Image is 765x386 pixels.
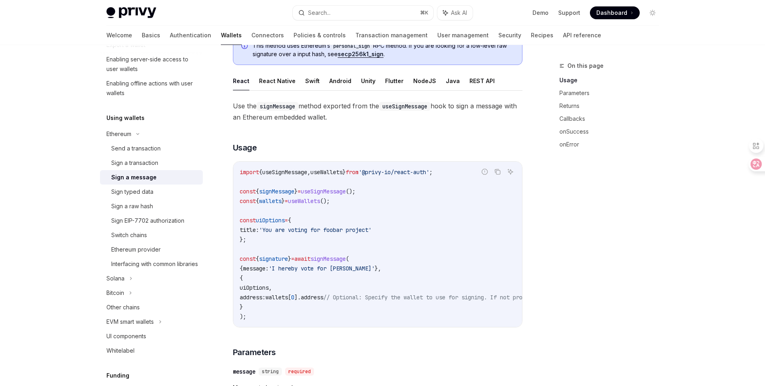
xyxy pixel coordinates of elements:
[343,169,346,176] span: }
[329,71,351,90] button: Android
[100,199,203,213] a: Sign a raw hash
[240,217,256,224] span: const
[420,10,428,16] span: ⌘ K
[285,368,314,376] div: required
[243,265,269,272] span: message:
[111,187,153,197] div: Sign typed data
[305,71,320,90] button: Swift
[259,71,296,90] button: React Native
[282,197,285,205] span: }
[100,76,203,100] a: Enabling offline actions with user wallets
[251,26,284,45] a: Connectors
[240,226,259,234] span: title:
[330,42,373,50] code: personal_sign
[259,197,282,205] span: wallets
[379,102,430,111] code: useSignMessage
[241,43,249,51] svg: Info
[253,42,514,58] span: This method uses Ethereum’s RPC method. If you are looking for a low-level raw signature over a i...
[375,265,381,272] span: },
[100,185,203,199] a: Sign typed data
[111,201,153,211] div: Sign a raw hash
[288,217,291,224] span: {
[262,368,279,375] span: string
[256,197,259,205] span: {
[479,167,490,177] button: Report incorrect code
[256,188,259,195] span: {
[346,255,349,262] span: (
[240,265,243,272] span: {
[301,294,323,301] span: address
[361,71,375,90] button: Unity
[233,142,257,153] span: Usage
[111,216,184,226] div: Sign EIP-7702 authorization
[469,71,495,90] button: REST API
[240,197,256,205] span: const
[437,6,473,20] button: Ask AI
[106,55,198,74] div: Enabling server-side access to user wallets
[240,236,246,243] span: };
[100,343,203,358] a: Whitelabel
[259,169,262,176] span: {
[265,294,288,301] span: wallets
[257,102,298,111] code: signMessage
[294,26,346,45] a: Policies & controls
[240,255,256,262] span: const
[288,197,320,205] span: useWallets
[559,100,665,112] a: Returns
[100,170,203,185] a: Sign a message
[106,371,129,380] h5: Funding
[106,7,156,18] img: light logo
[294,294,301,301] span: ].
[385,71,404,90] button: Flutter
[269,265,375,272] span: 'I hereby vote for [PERSON_NAME]'
[498,26,521,45] a: Security
[100,300,203,315] a: Other chains
[492,167,503,177] button: Copy the contents from the code block
[590,6,640,19] a: Dashboard
[323,294,641,301] span: // Optional: Specify the wallet to use for signing. If not provided, the first wallet will be used.
[233,368,255,376] div: message
[359,169,429,176] span: '@privy-io/react-auth'
[559,125,665,138] a: onSuccess
[111,259,198,269] div: Interfacing with common libraries
[106,113,145,123] h5: Using wallets
[142,26,160,45] a: Basics
[259,226,371,234] span: 'You are voting for foobar project'
[100,228,203,242] a: Switch chains
[262,169,307,176] span: useSignMessage
[285,197,288,205] span: =
[310,169,343,176] span: useWallets
[269,284,272,291] span: ,
[259,188,294,195] span: signMessage
[298,188,301,195] span: =
[240,294,265,301] span: address:
[320,197,330,205] span: ();
[106,129,131,139] div: Ethereum
[532,9,549,17] a: Demo
[285,217,288,224] span: =
[256,255,259,262] span: {
[451,9,467,17] span: Ask AI
[294,255,310,262] span: await
[291,294,294,301] span: 0
[293,6,433,20] button: Search...⌘K
[106,303,140,312] div: Other chains
[531,26,553,45] a: Recipes
[106,331,146,341] div: UI components
[567,61,604,71] span: On this page
[308,8,330,18] div: Search...
[111,245,161,254] div: Ethereum provider
[100,156,203,170] a: Sign a transaction
[111,144,161,153] div: Send a transaction
[233,347,276,358] span: Parameters
[100,242,203,257] a: Ethereum provider
[291,255,294,262] span: =
[437,26,489,45] a: User management
[240,303,243,311] span: }
[301,188,346,195] span: useSignMessage
[233,71,249,90] button: React
[346,169,359,176] span: from
[310,255,346,262] span: signMessage
[294,188,298,195] span: }
[446,71,460,90] button: Java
